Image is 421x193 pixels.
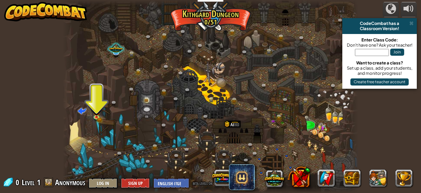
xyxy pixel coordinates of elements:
img: portrait.png [193,127,197,130]
div: CodeCombat has a [345,21,414,26]
img: portrait.png [95,111,98,114]
div: Classroom Version! [345,26,414,31]
button: Join [390,49,404,56]
span: Level [22,177,35,188]
img: level-banner-unlock.png [93,107,100,118]
img: portrait.png [139,67,142,70]
div: Set up a class, add your students, and monitor progress! [346,65,414,76]
span: Anonymous [55,177,85,187]
span: beta levels on [193,180,212,186]
button: Campaigns [383,2,399,17]
span: 0 [16,177,21,187]
button: Sign Up [121,178,150,188]
img: CodeCombat - Learn how to code by playing a game [4,2,87,21]
button: Log In [88,178,118,188]
span: 1 [37,177,40,187]
img: portrait.png [279,113,283,115]
button: Adjust volume [401,2,417,17]
button: Create free teacher account [350,78,409,85]
div: Enter Class Code: [346,37,414,42]
div: Don't have one? Ask your teacher! [346,42,414,48]
div: Want to create a class? [346,60,414,65]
